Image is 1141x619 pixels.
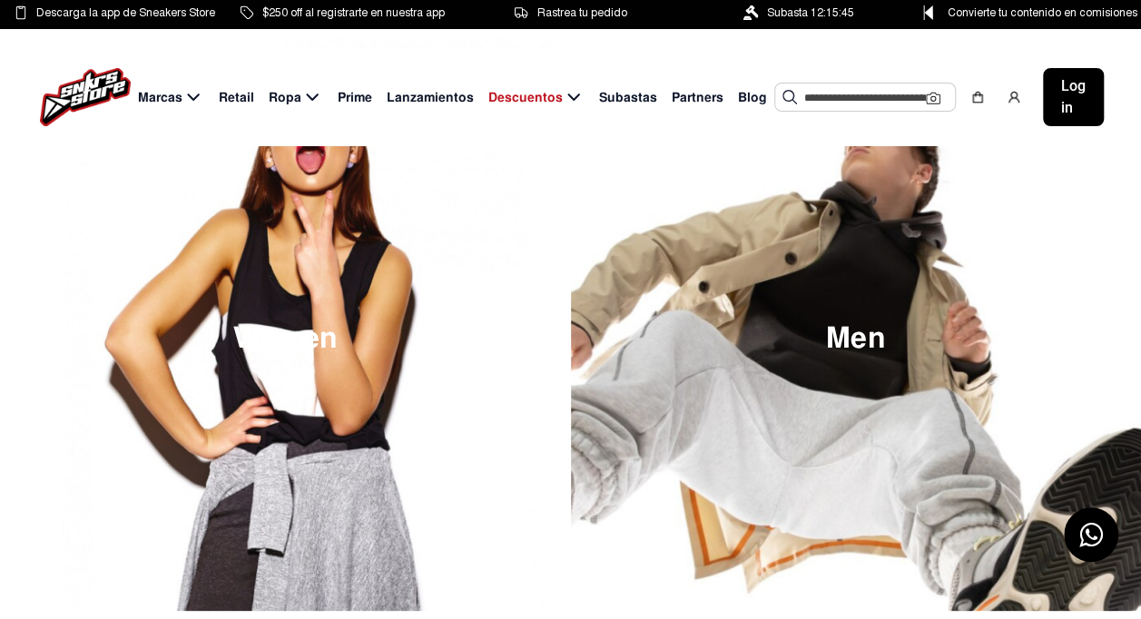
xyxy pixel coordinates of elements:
[387,88,474,107] span: Lanzamientos
[1061,75,1086,119] span: Log in
[40,68,131,126] img: logo
[970,90,985,104] img: shopping
[672,88,723,107] span: Partners
[926,91,940,105] img: Cámara
[536,3,626,23] span: Rastrea tu pedido
[917,5,939,20] img: Control Point Icon
[262,3,445,23] span: $250 off al registrarte en nuestra app
[219,88,254,107] span: Retail
[338,88,372,107] span: Prime
[233,324,338,353] span: Women
[826,324,885,353] span: Men
[488,88,563,107] span: Descuentos
[948,3,1137,23] span: Convierte tu contenido en comisiones
[738,88,767,107] span: Blog
[766,3,853,23] span: Subasta 12:15:45
[599,88,657,107] span: Subastas
[782,90,797,104] img: Buscar
[138,88,182,107] span: Marcas
[36,3,215,23] span: Descarga la app de Sneakers Store
[269,88,301,107] span: Ropa
[1007,90,1021,104] img: user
